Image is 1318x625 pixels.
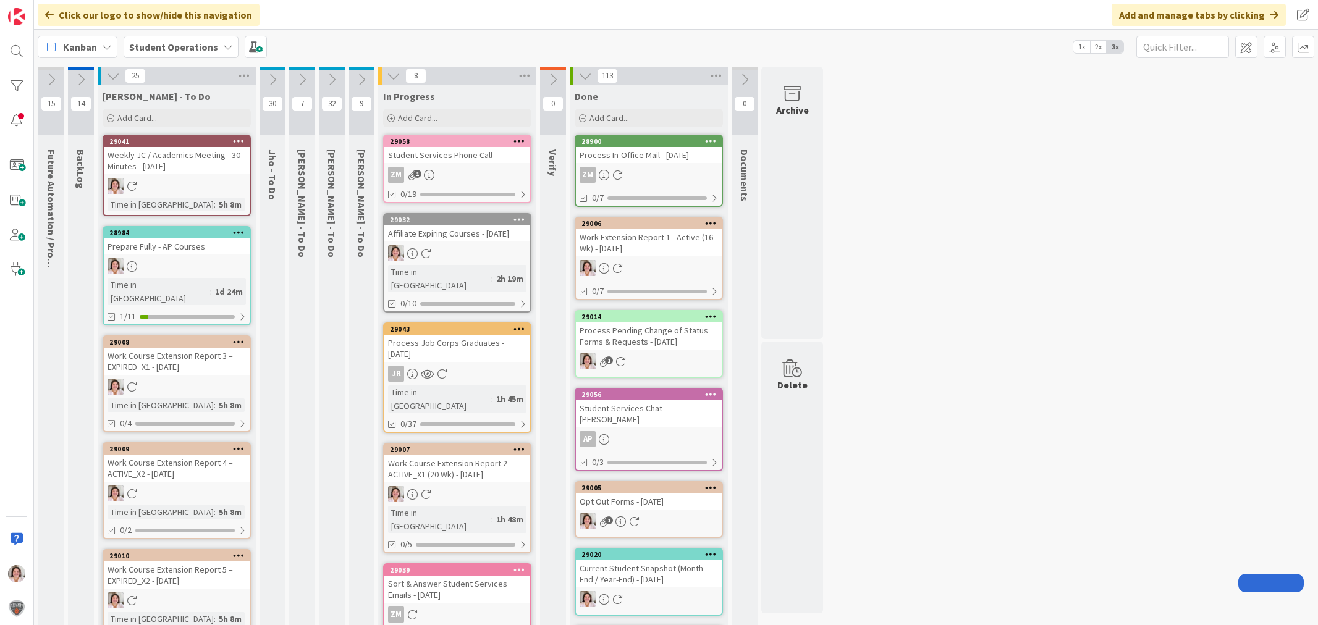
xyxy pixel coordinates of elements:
[355,149,368,258] span: Amanda - To Do
[388,265,491,292] div: Time in [GEOGRAPHIC_DATA]
[390,216,530,224] div: 29032
[8,565,25,582] img: EW
[384,136,530,163] div: 29058Student Services Phone Call
[384,444,530,455] div: 29007
[576,353,722,369] div: EW
[216,198,245,211] div: 5h 8m
[216,505,245,519] div: 5h 8m
[581,137,722,146] div: 28900
[216,398,245,412] div: 5h 8m
[1136,36,1229,58] input: Quick Filter...
[104,379,250,395] div: EW
[576,513,722,529] div: EW
[390,325,530,333] div: 29043
[576,311,722,350] div: 29014Process Pending Change of Status Forms & Requests - [DATE]
[580,591,596,607] img: EW
[1112,4,1286,26] div: Add and manage tabs by clicking
[103,90,211,103] span: Emilie - To Do
[117,112,157,124] span: Add Card...
[576,136,722,147] div: 28900
[120,524,132,537] span: 0/2
[576,260,722,276] div: EW
[108,398,214,412] div: Time in [GEOGRAPHIC_DATA]
[491,392,493,406] span: :
[266,149,279,200] span: Jho - To Do
[104,136,250,147] div: 29041
[384,136,530,147] div: 29058
[777,377,808,392] div: Delete
[109,338,250,346] div: 29008
[576,400,722,427] div: Student Services Chat [PERSON_NAME]
[1107,41,1123,53] span: 3x
[491,272,493,285] span: :
[120,310,136,323] span: 1/11
[400,417,416,430] span: 0/37
[108,198,214,211] div: Time in [GEOGRAPHIC_DATA]
[45,149,57,317] span: Future Automation / Process Building
[581,312,722,321] div: 29014
[493,392,526,406] div: 1h 45m
[493,513,526,526] div: 1h 48m
[400,297,416,310] span: 0/10
[384,147,530,163] div: Student Services Phone Call
[576,431,722,447] div: AP
[384,245,530,261] div: EW
[63,40,97,54] span: Kanban
[41,96,62,111] span: 15
[384,564,530,603] div: 29039Sort & Answer Student Services Emails - [DATE]
[576,549,722,560] div: 29020
[576,218,722,229] div: 29006
[400,538,412,551] span: 0/5
[108,485,124,501] img: EW
[384,324,530,362] div: 29043Process Job Corps Graduates - [DATE]
[384,167,530,183] div: ZM
[292,96,313,111] span: 7
[120,417,132,430] span: 0/4
[581,484,722,492] div: 29005
[493,272,526,285] div: 2h 19m
[575,90,598,103] span: Done
[109,445,250,453] div: 29009
[104,238,250,254] div: Prepare Fully - AP Courses
[576,591,722,607] div: EW
[104,550,250,561] div: 29010
[70,96,91,111] span: 14
[109,229,250,237] div: 28984
[384,576,530,603] div: Sort & Answer Student Services Emails - [DATE]
[576,493,722,510] div: Opt Out Forms - [DATE]
[104,455,250,482] div: Work Course Extension Report 4 – ACTIVE_X2 - [DATE]
[104,337,250,375] div: 29008Work Course Extension Report 3 – EXPIRED_X1 - [DATE]
[104,227,250,238] div: 28984
[576,218,722,256] div: 29006Work Extension Report 1 - Active (16 Wk) - [DATE]
[592,191,604,204] span: 0/7
[576,482,722,493] div: 29005
[109,552,250,560] div: 29010
[296,149,308,258] span: Zaida - To Do
[388,366,404,382] div: JR
[8,600,25,617] img: avatar
[576,311,722,322] div: 29014
[214,198,216,211] span: :
[108,258,124,274] img: EW
[104,178,250,194] div: EW
[104,337,250,348] div: 29008
[321,96,342,111] span: 32
[384,444,530,482] div: 29007Work Course Extension Report 2 – ACTIVE_X1 (20 Wk) - [DATE]
[581,390,722,399] div: 29056
[390,445,530,454] div: 29007
[605,516,613,524] span: 1
[104,485,250,501] div: EW
[388,167,404,183] div: ZM
[384,324,530,335] div: 29043
[210,285,212,298] span: :
[776,103,809,117] div: Archive
[388,385,491,413] div: Time in [GEOGRAPHIC_DATA]
[576,167,722,183] div: ZM
[581,219,722,228] div: 29006
[38,4,260,26] div: Click our logo to show/hide this navigation
[214,398,216,412] span: :
[576,549,722,587] div: 29020Current Student Snapshot (Month-End / Year-End) - [DATE]
[384,366,530,382] div: JR
[104,348,250,375] div: Work Course Extension Report 3 – EXPIRED_X1 - [DATE]
[605,356,613,364] span: 1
